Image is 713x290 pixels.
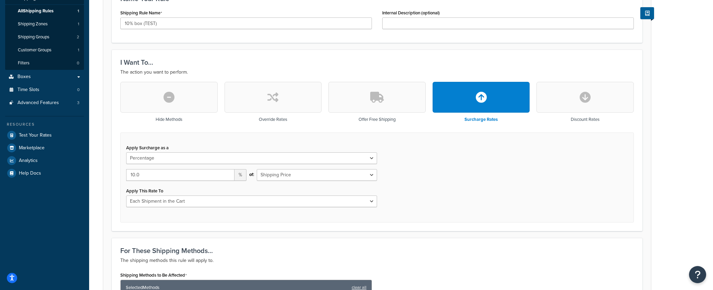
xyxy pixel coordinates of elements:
[5,5,84,17] a: AllShipping Rules1
[382,10,440,15] label: Internal Description (optional)
[17,74,31,80] span: Boxes
[5,57,84,70] a: Filters0
[19,133,52,138] span: Test Your Rates
[19,145,45,151] span: Marketplace
[19,158,38,164] span: Analytics
[5,84,84,96] li: Time Slots
[77,100,80,106] span: 3
[126,145,169,150] label: Apply Surcharge as a
[18,34,49,40] span: Shipping Groups
[120,68,634,76] p: The action you want to perform.
[5,57,84,70] li: Filters
[17,100,59,106] span: Advanced Features
[156,117,182,122] h3: Hide Methods
[5,97,84,109] li: Advanced Features
[5,18,84,30] a: Shipping Zones1
[5,44,84,56] li: Customer Groups
[126,188,163,193] label: Apply This Rate To
[5,154,84,167] a: Analytics
[5,97,84,109] a: Advanced Features3
[18,21,48,27] span: Shipping Zones
[18,47,51,53] span: Customer Groups
[5,122,84,127] div: Resources
[5,31,84,43] li: Shipping Groups
[78,47,79,53] span: 1
[78,21,79,27] span: 1
[120,273,187,278] label: Shipping Methods to Be Affected
[464,117,498,122] h3: Surcharge Rates
[18,8,53,14] span: All Shipping Rules
[77,8,79,14] span: 1
[77,60,79,66] span: 0
[120,59,634,66] h3: I Want To...
[19,171,41,176] span: Help Docs
[17,87,39,93] span: Time Slots
[5,18,84,30] li: Shipping Zones
[5,142,84,154] a: Marketplace
[259,117,287,122] h3: Override Rates
[5,71,84,83] a: Boxes
[120,247,634,254] h3: For These Shipping Methods...
[77,87,80,93] span: 0
[689,266,706,283] button: Open Resource Center
[5,84,84,96] a: Time Slots0
[234,169,246,181] span: %
[5,167,84,179] a: Help Docs
[571,117,600,122] h3: Discount Rates
[5,129,84,141] a: Test Your Rates
[120,10,162,16] label: Shipping Rule Name
[5,31,84,43] a: Shipping Groups2
[77,34,79,40] span: 2
[18,60,29,66] span: Filters
[5,44,84,56] a: Customer Groups1
[249,170,254,179] span: of:
[640,7,654,19] button: Show Help Docs
[359,117,396,122] h3: Offer Free Shipping
[120,256,634,265] p: The shipping methods this rule will apply to.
